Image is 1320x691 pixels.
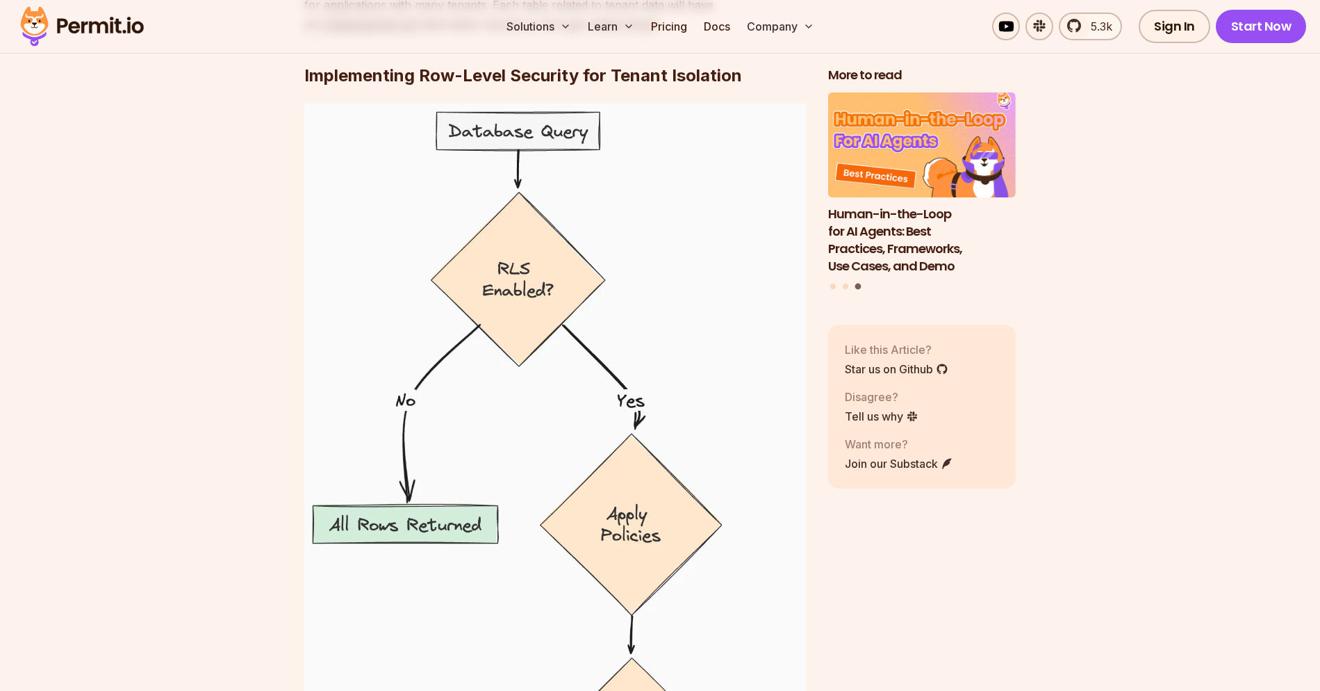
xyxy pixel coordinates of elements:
[501,13,577,40] button: Solutions
[582,13,640,40] button: Learn
[845,389,918,405] p: Disagree?
[845,361,948,377] a: Star us on Github
[845,341,948,358] p: Like this Article?
[845,408,918,425] a: Tell us why
[698,13,736,40] a: Docs
[1059,13,1122,40] a: 5.3k
[741,13,820,40] button: Company
[828,92,1016,198] img: Human-in-the-Loop for AI Agents: Best Practices, Frameworks, Use Cases, and Demo
[1139,10,1210,43] a: Sign In
[645,13,693,40] a: Pricing
[828,206,1016,275] h3: Human-in-the-Loop for AI Agents: Best Practices, Frameworks, Use Cases, and Demo
[828,92,1016,292] div: Posts
[828,67,1016,84] h2: More to read
[14,3,150,50] img: Permit logo
[1082,18,1112,35] span: 5.3k
[1216,10,1307,43] a: Start Now
[845,455,953,472] a: Join our Substack
[843,284,848,289] button: Go to slide 2
[828,92,1016,275] a: Human-in-the-Loop for AI Agents: Best Practices, Frameworks, Use Cases, and DemoHuman-in-the-Loop...
[845,436,953,453] p: Want more?
[855,284,861,290] button: Go to slide 3
[830,284,836,289] button: Go to slide 1
[828,92,1016,275] li: 3 of 3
